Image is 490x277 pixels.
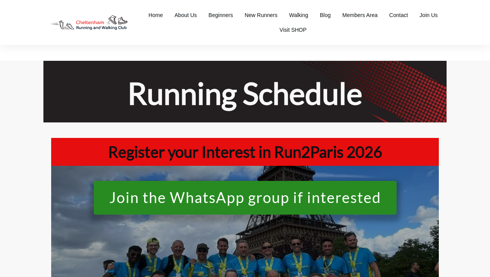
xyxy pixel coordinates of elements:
[52,74,438,113] h1: Running Schedule
[148,10,163,21] a: Home
[209,10,233,21] a: Beginners
[174,10,197,21] a: About Us
[342,10,378,21] a: Members Area
[109,189,381,210] span: Join the WhatsApp group if interested
[280,24,307,35] a: Visit SHOP
[245,10,278,21] a: New Runners
[289,10,308,21] a: Walking
[320,10,331,21] a: Blog
[55,142,435,162] h1: Register your Interest in Run2Paris 2026
[389,10,408,21] a: Contact
[43,10,134,36] img: Decathlon
[419,10,438,21] a: Join Us
[94,181,397,215] a: Join the WhatsApp group if interested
